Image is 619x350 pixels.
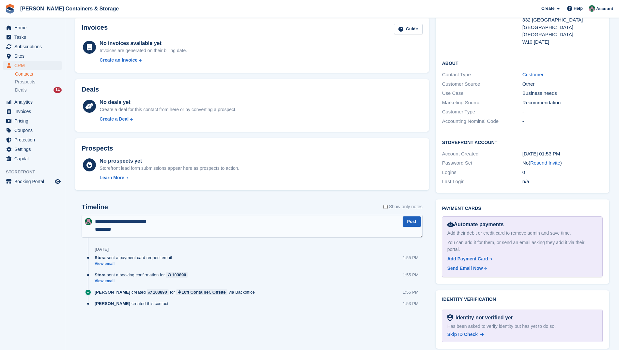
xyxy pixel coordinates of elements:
a: menu [3,145,62,154]
div: 0 [522,169,603,176]
div: No deals yet [100,98,236,106]
div: Other [522,80,603,88]
a: 103890 [147,289,168,295]
a: Resend Invite [530,160,560,166]
a: Guide [394,24,423,35]
div: Create a Deal [100,116,129,123]
a: 10ft Container. Offsite [176,289,227,295]
span: Create [541,5,554,12]
a: menu [3,33,62,42]
a: menu [3,61,62,70]
div: Automate payments [447,221,597,228]
a: menu [3,154,62,163]
span: ( ) [529,160,562,166]
div: [DATE] 01:53 PM [522,150,603,158]
a: View email [95,261,175,267]
span: Invoices [14,107,54,116]
div: Create an Invoice [100,57,137,64]
div: Marketing Source [442,99,522,107]
span: [PERSON_NAME] [95,300,130,307]
a: menu [3,23,62,32]
div: 10ft Container. Offsite [182,289,226,295]
a: Skip ID Check [447,331,484,338]
div: 14 [54,87,62,93]
div: 1:55 PM [403,272,418,278]
div: Customer Source [442,80,522,88]
div: Password Set [442,159,522,167]
div: Business needs [522,90,603,97]
span: Capital [14,154,54,163]
span: Account [596,6,613,12]
div: Identity not verified yet [453,314,513,322]
div: No invoices available yet [100,39,187,47]
h2: Identity verification [442,297,603,302]
h2: Timeline [82,203,108,211]
a: menu [3,116,62,125]
a: menu [3,126,62,135]
div: Address [442,9,522,46]
div: Contact Type [442,71,522,79]
span: Deals [15,87,27,93]
span: Stora [95,255,105,261]
h2: About [442,60,603,66]
a: Prospects [15,79,62,85]
div: [DATE] [95,247,109,252]
img: stora-icon-8386f47178a22dfd0bd8f6a31ec36ba5ce8667c1dd55bd0f319d3a0aa187defe.svg [5,4,15,14]
div: Recommendation [522,99,603,107]
a: Customer [522,72,544,77]
a: Create a Deal [100,116,236,123]
div: 103890 [172,272,186,278]
div: Has been asked to verify identity but has yet to do so. [447,323,597,330]
div: 103890 [153,289,167,295]
div: Storefront lead form submissions appear here as prospects to action. [100,165,239,172]
div: [GEOGRAPHIC_DATA] [522,31,603,38]
div: Customer Type [442,108,522,116]
h2: Deals [82,86,99,93]
span: Help [574,5,583,12]
img: Identity Verification Ready [447,314,453,321]
div: You can add it for them, or send an email asking they add it via their portal. [447,239,597,253]
div: Learn More [100,174,124,181]
div: Account Created [442,150,522,158]
div: No prospects yet [100,157,239,165]
span: Coupons [14,126,54,135]
h2: Prospects [82,145,113,152]
span: Storefront [6,169,65,175]
a: Preview store [54,178,62,185]
div: Create a deal for this contact from here or by converting a prospect. [100,106,236,113]
div: Last Login [442,178,522,185]
a: Add Payment Card [447,255,595,262]
span: [PERSON_NAME] [95,289,130,295]
div: sent a booking confirmation for [95,272,191,278]
a: Deals 14 [15,87,62,94]
h2: Storefront Account [442,139,603,145]
div: 1:55 PM [403,255,418,261]
input: Show only notes [383,203,388,210]
div: - [522,108,603,116]
span: Tasks [14,33,54,42]
img: Julia Marcham [85,218,92,225]
span: Protection [14,135,54,144]
div: No [522,159,603,167]
div: n/a [522,178,603,185]
div: W10 [DATE] [522,38,603,46]
div: Use Case [442,90,522,97]
h2: Invoices [82,24,108,35]
button: Post [403,216,421,227]
span: Booking Portal [14,177,54,186]
label: Show only notes [383,203,423,210]
a: Learn More [100,174,239,181]
div: created this contact [95,300,172,307]
span: Sites [14,51,54,61]
a: menu [3,97,62,107]
a: View email [95,278,191,284]
a: Contacts [15,71,62,77]
span: Analytics [14,97,54,107]
span: Skip ID Check [447,332,478,337]
span: Settings [14,145,54,154]
div: Add Payment Card [447,255,488,262]
div: [GEOGRAPHIC_DATA] [522,24,603,31]
a: [PERSON_NAME] Containers & Storage [18,3,121,14]
a: menu [3,42,62,51]
div: Logins [442,169,522,176]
